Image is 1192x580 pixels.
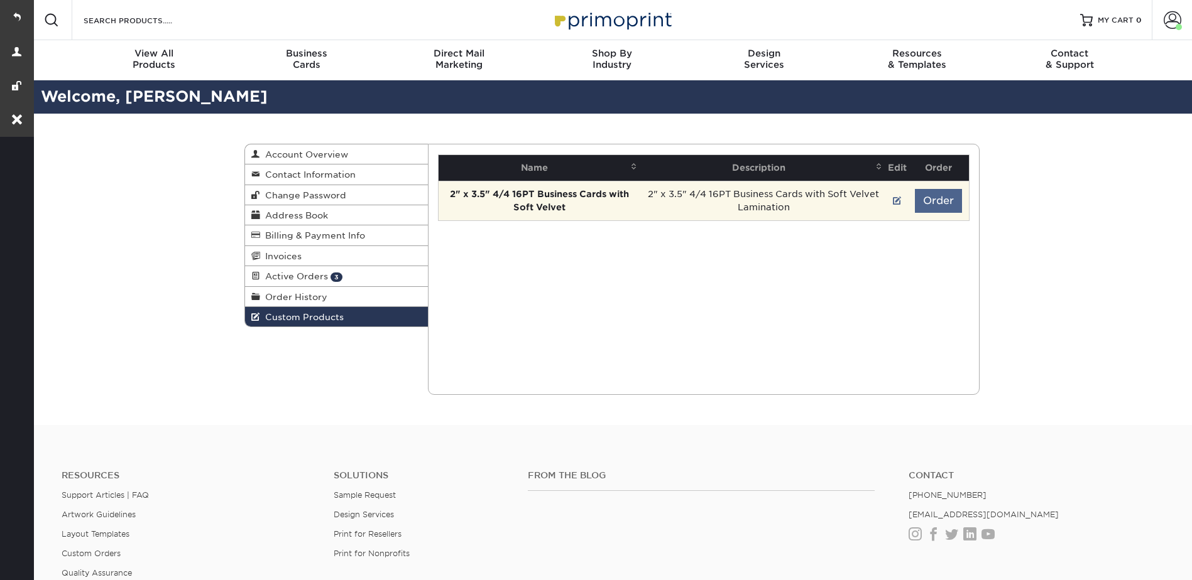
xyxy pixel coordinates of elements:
span: Account Overview [260,149,348,159]
a: Billing & Payment Info [245,225,429,245]
a: Artwork Guidelines [62,510,136,519]
span: 0 [1136,16,1142,24]
a: [PHONE_NUMBER] [909,490,987,500]
iframe: Google Customer Reviews [3,542,107,576]
a: Print for Nonprofits [334,549,410,558]
a: Account Overview [245,144,429,164]
span: Order History [260,292,327,302]
th: Order [909,155,968,181]
td: 2" x 3.5" 4/4 16PT Business Cards with Soft Velvet Lamination [641,181,887,220]
th: Description [641,155,887,181]
div: & Templates [841,48,993,70]
div: Marketing [383,48,535,70]
span: Custom Products [260,312,344,322]
a: Support Articles | FAQ [62,490,149,500]
span: Direct Mail [383,48,535,59]
div: Products [78,48,231,70]
span: Billing & Payment Info [260,230,365,240]
a: Invoices [245,246,429,266]
span: Business [230,48,383,59]
a: Order History [245,287,429,307]
img: Primoprint [549,6,675,33]
a: Change Password [245,185,429,205]
button: Order [915,189,962,213]
div: Cards [230,48,383,70]
th: Edit [886,155,909,181]
span: Design [688,48,841,59]
span: Address Book [260,210,328,220]
h4: From the Blog [528,470,875,481]
a: Contact Information [245,164,429,185]
h2: Welcome, [PERSON_NAME] [31,85,1192,109]
span: 3 [331,272,342,282]
span: Resources [841,48,993,59]
a: Sample Request [334,490,396,500]
a: Contact [909,470,1162,481]
a: [EMAIL_ADDRESS][DOMAIN_NAME] [909,510,1059,519]
a: Design Services [334,510,394,519]
a: Active Orders 3 [245,266,429,286]
a: DesignServices [688,40,841,80]
span: Change Password [260,190,346,200]
div: Services [688,48,841,70]
span: Contact [993,48,1146,59]
a: Address Book [245,205,429,225]
a: Shop ByIndustry [535,40,688,80]
a: Resources& Templates [841,40,993,80]
a: Direct MailMarketing [383,40,535,80]
span: Shop By [535,48,688,59]
span: Active Orders [260,271,328,281]
input: SEARCH PRODUCTS..... [82,13,205,28]
a: Contact& Support [993,40,1146,80]
a: View AllProducts [78,40,231,80]
div: Industry [535,48,688,70]
div: & Support [993,48,1146,70]
h4: Solutions [334,470,509,481]
a: Print for Resellers [334,529,402,539]
span: MY CART [1098,15,1134,26]
h4: Resources [62,470,315,481]
a: Layout Templates [62,529,129,539]
span: Invoices [260,251,302,261]
span: View All [78,48,231,59]
th: Name [439,155,641,181]
a: BusinessCards [230,40,383,80]
span: Contact Information [260,169,356,180]
a: Custom Products [245,307,429,326]
strong: 2" x 3.5" 4/4 16PT Business Cards with Soft Velvet [450,189,629,212]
